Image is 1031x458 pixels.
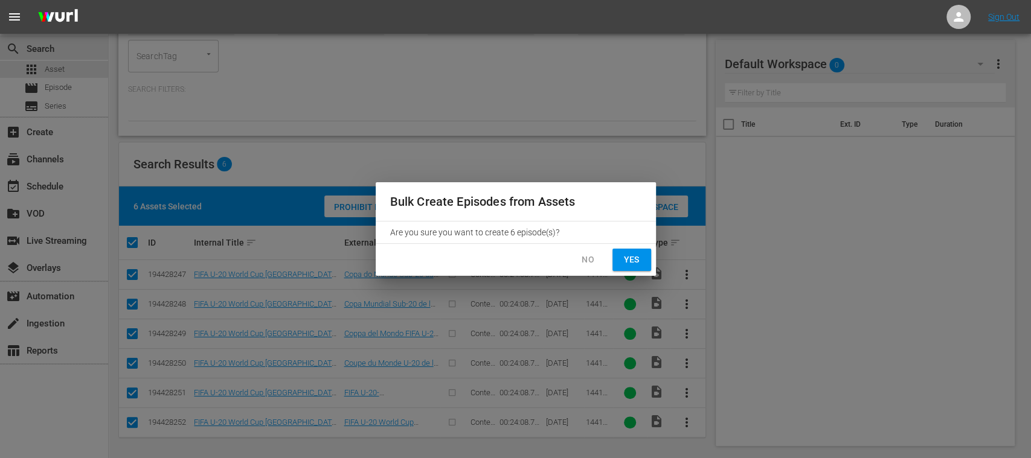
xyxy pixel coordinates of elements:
[579,252,598,267] span: No
[7,10,22,24] span: menu
[390,192,641,211] h2: Bulk Create Episodes from Assets
[622,252,641,267] span: Yes
[988,12,1020,22] a: Sign Out
[29,3,87,31] img: ans4CAIJ8jUAAAAAAAAAAAAAAAAAAAAAAAAgQb4GAAAAAAAAAAAAAAAAAAAAAAAAJMjXAAAAAAAAAAAAAAAAAAAAAAAAgAT5G...
[569,249,608,271] button: No
[376,221,656,243] div: Are you sure you want to create 6 episode(s)?
[612,249,651,271] button: Yes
